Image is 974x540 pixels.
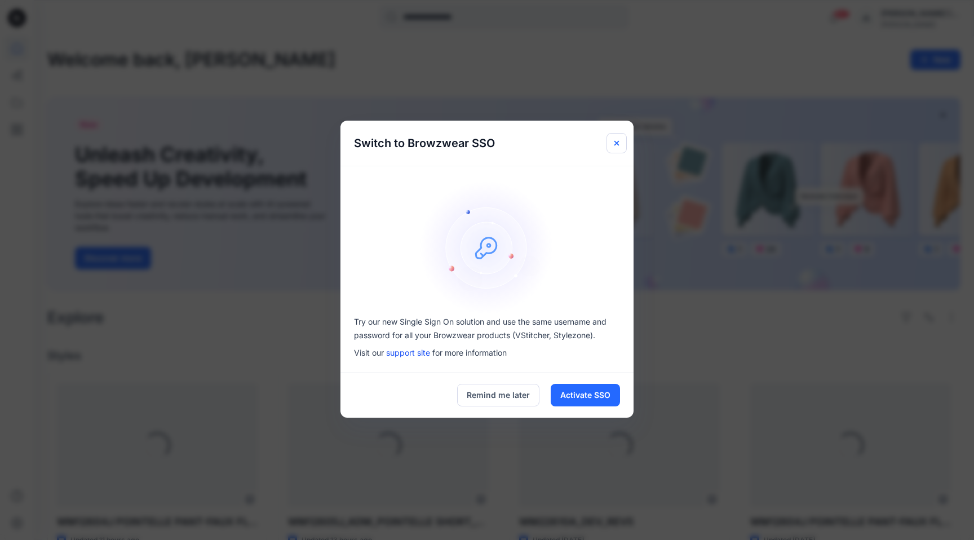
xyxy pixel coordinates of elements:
p: Visit our for more information [354,347,620,358]
a: support site [386,348,430,357]
button: Close [606,133,627,153]
button: Activate SSO [551,384,620,406]
p: Try our new Single Sign On solution and use the same username and password for all your Browzwear... [354,315,620,342]
h5: Switch to Browzwear SSO [340,121,508,166]
img: onboarding-sz2.1ef2cb9c.svg [419,180,555,315]
button: Remind me later [457,384,539,406]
